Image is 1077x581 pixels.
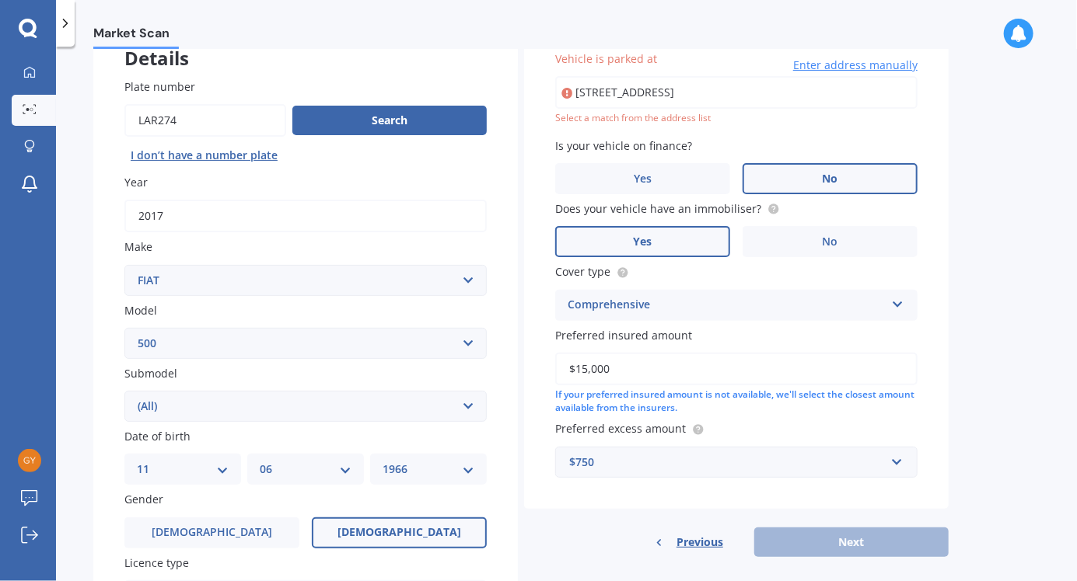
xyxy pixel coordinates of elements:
[124,303,157,318] span: Model
[555,422,686,437] span: Preferred excess amount
[555,138,692,153] span: Is your vehicle on finance?
[124,143,284,168] button: I don’t have a number plate
[555,112,918,125] div: Select a match from the address list
[124,79,195,94] span: Plate number
[292,106,487,135] button: Search
[677,531,723,554] span: Previous
[555,265,610,280] span: Cover type
[555,51,657,66] span: Vehicle is parked at
[555,201,761,216] span: Does your vehicle have an immobiliser?
[124,555,189,570] span: Licence type
[93,26,179,47] span: Market Scan
[555,388,918,415] div: If your preferred insured amount is not available, we'll select the closest amount available from...
[124,366,177,381] span: Submodel
[124,200,487,232] input: YYYY
[18,449,41,472] img: 967f1f8373795db015a649e50956c491
[124,240,152,255] span: Make
[634,172,652,186] span: Yes
[569,454,885,471] div: $750
[793,57,918,73] span: Enter address manually
[124,175,148,190] span: Year
[823,172,838,186] span: No
[152,526,272,539] span: [DEMOGRAPHIC_DATA]
[337,526,461,539] span: [DEMOGRAPHIC_DATA]
[634,235,652,249] span: Yes
[124,104,286,137] input: Enter plate number
[555,76,918,109] input: Enter address
[555,353,918,385] input: Enter amount
[568,296,885,315] div: Comprehensive
[823,235,838,249] span: No
[124,429,191,444] span: Date of birth
[124,492,163,507] span: Gender
[555,328,692,343] span: Preferred insured amount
